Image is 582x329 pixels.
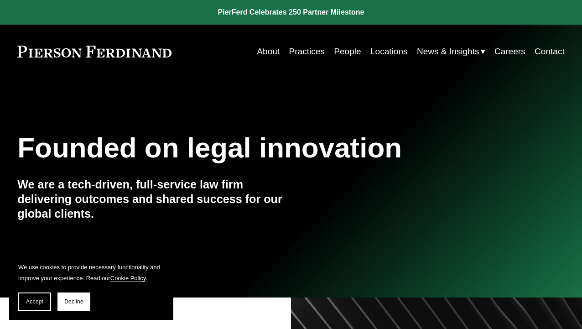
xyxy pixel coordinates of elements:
button: Decline [57,292,90,311]
a: People [334,43,361,60]
a: folder dropdown [417,43,485,60]
h1: Founded on legal innovation [17,132,473,164]
a: Practices [289,43,325,60]
span: News & Insights [417,44,479,59]
h4: We are a tech-driven, full-service law firm delivering outcomes and shared success for our global... [17,178,291,221]
a: Cookie Policy [110,275,145,282]
section: Cookie banner [9,253,173,320]
a: About [257,43,280,60]
p: We use cookies to provide necessary functionality and improve your experience. Read our . [18,262,164,283]
span: Accept [26,298,43,305]
a: Contact [535,43,565,60]
a: Locations [370,43,408,60]
span: Decline [64,298,83,305]
button: Accept [18,292,51,311]
a: Careers [494,43,525,60]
